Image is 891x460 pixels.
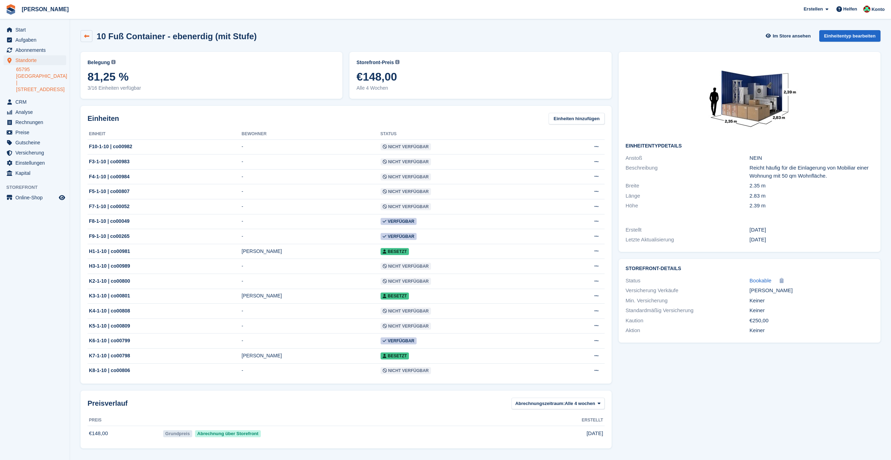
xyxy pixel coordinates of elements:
td: - [242,334,381,349]
span: Abrechnung über Storefront [195,430,261,437]
td: - [242,274,381,289]
a: [PERSON_NAME] [19,4,71,15]
div: Letzte Aktualisierung [626,236,750,244]
span: Rechnungen [15,117,57,127]
div: K2-1-10 | co00800 [88,277,242,285]
div: F8-1-10 | co00049 [88,218,242,225]
span: Standorte [15,55,57,65]
span: Start [15,25,57,35]
a: menu [4,138,66,147]
span: Konto [871,6,885,13]
span: Online-Shop [15,193,57,202]
div: F3-1-10 | co00983 [88,158,242,165]
a: menu [4,158,66,168]
td: - [242,199,381,214]
div: K4-1-10 | co00808 [88,307,242,315]
div: Anstoß [626,154,750,162]
span: Kapital [15,168,57,178]
span: Im Store ansehen [773,33,810,40]
div: F10-1-10 | co00982 [88,143,242,150]
span: Erstellt [582,417,603,423]
div: Erstellt [626,226,750,234]
div: 2.35 m [750,182,873,190]
th: Status [381,129,554,140]
div: F9-1-10 | co00265 [88,233,242,240]
div: F5-1-10 | co00807 [88,188,242,195]
span: Nicht verfügbar [381,263,431,270]
a: menu [4,25,66,35]
a: Vorschau-Shop [58,193,66,202]
a: menu [4,117,66,127]
span: Versicherung [15,148,57,158]
span: Besetzt [381,248,409,255]
div: Reicht häufig für die Einlagerung von Mobiliar einer Wohnung mit 50 qm Wohnfläche. [750,164,873,180]
div: F4-1-10 | co00984 [88,173,242,180]
span: Besetzt [381,293,409,300]
td: - [242,229,381,244]
span: Nicht verfügbar [381,278,431,285]
div: Min. Versicherung [626,297,750,305]
span: Storefront [6,184,70,191]
span: [DATE] [586,430,603,438]
div: Aktion [626,327,750,335]
a: menu [4,107,66,117]
span: Nicht verfügbar [381,308,431,315]
div: Keiner [750,307,873,315]
span: Gutscheine [15,138,57,147]
span: Nicht verfügbar [381,143,431,150]
span: Helfen [843,6,857,13]
td: - [242,184,381,199]
div: Länge [626,192,750,200]
a: Im Store ansehen [765,30,814,42]
span: CRM [15,97,57,107]
div: K5-1-10 | co00809 [88,322,242,330]
div: 2.39 m [750,202,873,210]
div: H1-1-10 | co00981 [88,248,242,255]
span: Nicht verfügbar [381,173,431,180]
a: Einheiten hinzufügen [549,113,604,124]
a: Speisekarte [4,193,66,202]
td: - [242,139,381,155]
span: Nicht verfügbar [381,323,431,330]
span: Analyse [15,107,57,117]
a: menu [4,97,66,107]
div: H3-1-10 | co00989 [88,262,242,270]
a: menu [4,148,66,158]
span: Belegung [88,59,110,66]
div: K7-1-10 | co00798 [88,352,242,359]
div: Höhe [626,202,750,210]
span: Einstellungen [15,158,57,168]
span: Erstellen [803,6,823,13]
div: 2.83 m [750,192,873,200]
span: Grundpreis [163,430,192,437]
a: Bookable [750,277,772,285]
span: Bookable [750,277,772,283]
td: €148,00 [88,426,162,441]
img: Maximilian Friedl [863,6,870,13]
span: Nicht verfügbar [381,203,431,210]
div: [PERSON_NAME] [242,292,381,300]
div: Status [626,277,750,285]
td: - [242,155,381,170]
div: [PERSON_NAME] [242,352,381,359]
div: Beschreibung [626,164,750,180]
th: Bewohner [242,129,381,140]
a: menu [4,35,66,45]
td: - [242,304,381,319]
img: icon-info-grey-7440780725fd019a000dd9b08b2336e03edf1995a4989e88bcd33f0948082b44.svg [111,60,116,64]
a: 65795 [GEOGRAPHIC_DATA] | [STREET_ADDRESS] [16,66,66,93]
div: F7-1-10 | co00052 [88,203,242,210]
div: Standardmäßig Versicherung [626,307,750,315]
div: NEIN [750,154,873,162]
div: Breite [626,182,750,190]
span: Abonnements [15,45,57,55]
span: Nicht verfügbar [381,158,431,165]
div: Keiner [750,297,873,305]
div: Kaution [626,317,750,325]
h2: Einheitentypdetails [626,143,873,149]
a: menu [4,128,66,137]
a: menu [4,55,66,65]
div: K3-1-10 | co00801 [88,292,242,300]
span: Besetzt [381,352,409,359]
td: - [242,169,381,184]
